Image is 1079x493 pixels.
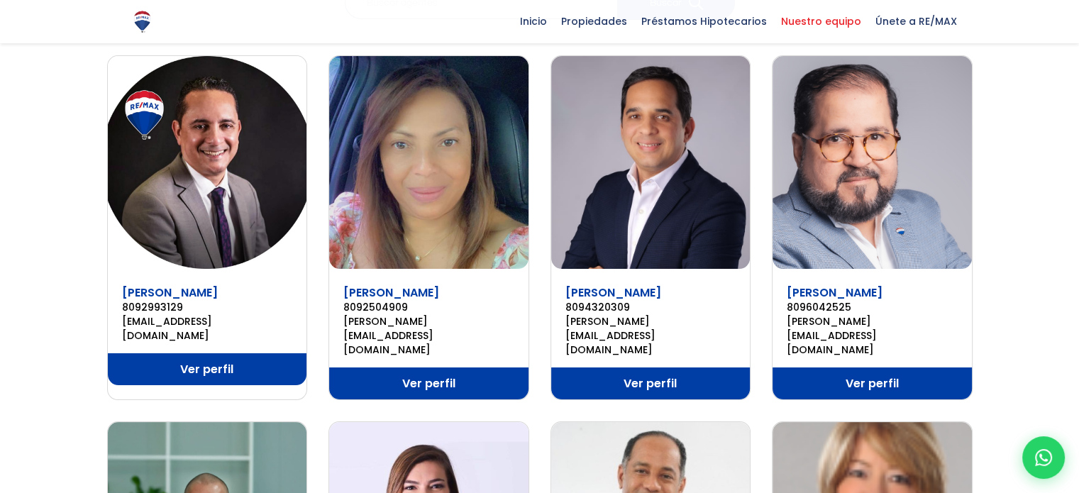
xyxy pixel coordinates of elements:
a: [PERSON_NAME][EMAIL_ADDRESS][DOMAIN_NAME] [565,314,736,357]
a: [PERSON_NAME][EMAIL_ADDRESS][DOMAIN_NAME] [343,314,514,357]
span: Propiedades [554,11,634,32]
a: 8094320309 [565,300,736,314]
a: [PERSON_NAME] [787,284,882,301]
span: Únete a RE/MAX [868,11,964,32]
a: Ver perfil [551,367,751,399]
a: [EMAIL_ADDRESS][DOMAIN_NAME] [122,314,293,343]
a: 8092504909 [343,300,514,314]
span: Nuestro equipo [774,11,868,32]
a: Ver perfil [329,367,529,399]
span: Préstamos Hipotecarios [634,11,774,32]
a: [PERSON_NAME] [565,284,661,301]
img: Alberto Francis [773,56,972,269]
img: Logo de REMAX [130,9,155,34]
img: Aida Franco [329,56,529,269]
span: Inicio [513,11,554,32]
a: 8092993129 [122,300,293,314]
a: [PERSON_NAME] [122,284,218,301]
a: Ver perfil [773,367,972,399]
img: Abrahan Batista [108,56,307,269]
a: [PERSON_NAME] [343,284,439,301]
a: [PERSON_NAME][EMAIL_ADDRESS][DOMAIN_NAME] [787,314,958,357]
a: Ver perfil [108,353,307,385]
img: Alberto Bogaert [551,56,751,269]
a: 8096042525 [787,300,958,314]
